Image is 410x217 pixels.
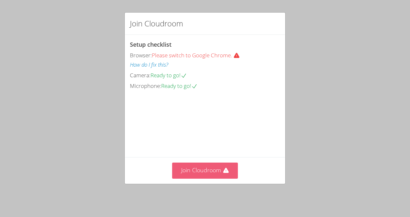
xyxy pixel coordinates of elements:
button: Join Cloudroom [172,163,238,178]
span: Please switch to Google Chrome. [152,52,242,59]
span: Ready to go! [151,71,187,79]
span: Camera: [130,71,151,79]
span: Browser: [130,52,152,59]
span: Setup checklist [130,41,171,48]
button: How do I fix this? [130,60,168,70]
span: Microphone: [130,82,161,90]
span: Ready to go! [161,82,198,90]
h2: Join Cloudroom [130,18,183,29]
